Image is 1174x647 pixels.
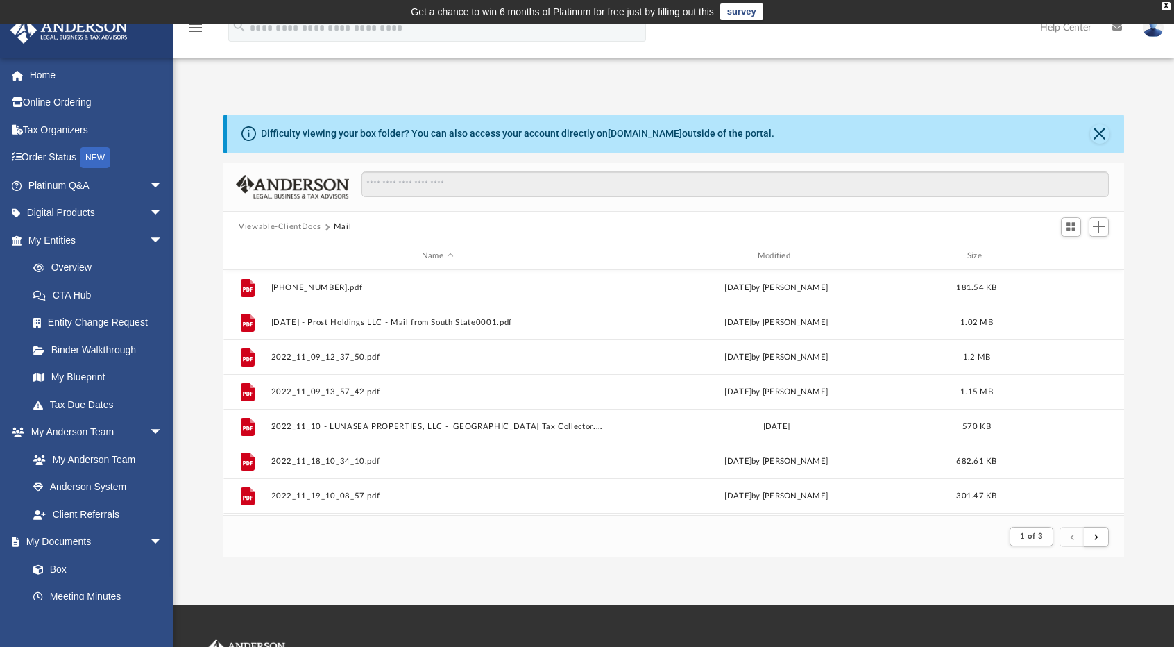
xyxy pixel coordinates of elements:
[10,528,177,556] a: My Documentsarrow_drop_down
[149,419,177,447] span: arrow_drop_down
[1010,527,1053,546] button: 1 of 3
[239,221,321,233] button: Viewable-ClientDocs
[19,309,184,337] a: Entity Change Request
[19,364,177,392] a: My Blueprint
[10,199,184,227] a: Digital Productsarrow_drop_down
[608,128,682,139] a: [DOMAIN_NAME]
[1089,217,1109,237] button: Add
[1061,217,1082,237] button: Switch to Grid View
[956,492,996,500] span: 301.47 KB
[610,282,943,294] div: [DATE] by [PERSON_NAME]
[19,583,177,611] a: Meeting Minutes
[271,422,604,431] button: 2022_11_10 - LUNASEA PROPERTIES, LLC - [GEOGRAPHIC_DATA] Tax Collector.pdf
[271,457,604,466] button: 2022_11_18_10_34_10.pdf
[956,284,996,292] span: 181.54 KB
[19,501,177,528] a: Client Referrals
[271,250,604,262] div: Name
[271,387,604,396] button: 2022_11_09_13_57_42.pdf
[1090,124,1109,144] button: Close
[232,19,247,34] i: search
[960,319,993,326] span: 1.02 MB
[610,455,943,468] div: [DATE] by [PERSON_NAME]
[411,3,714,20] div: Get a chance to win 6 months of Platinum for free just by filling out this
[10,89,184,117] a: Online Ordering
[271,491,604,501] button: 2022_11_19_10_08_57.pdf
[1162,2,1171,10] div: close
[187,19,204,36] i: menu
[19,254,184,282] a: Overview
[10,61,184,89] a: Home
[230,250,264,262] div: id
[187,26,204,36] a: menu
[149,171,177,200] span: arrow_drop_down
[19,555,170,583] a: Box
[19,281,184,309] a: CTA Hub
[10,144,184,172] a: Order StatusNEW
[19,473,177,501] a: Anderson System
[10,171,184,199] a: Platinum Q&Aarrow_drop_down
[960,388,993,396] span: 1.15 MB
[10,419,177,446] a: My Anderson Teamarrow_drop_down
[19,391,184,419] a: Tax Due Dates
[6,17,132,44] img: Anderson Advisors Platinum Portal
[610,250,943,262] div: Modified
[10,226,184,254] a: My Entitiesarrow_drop_down
[610,386,943,398] div: [DATE] by [PERSON_NAME]
[19,446,170,473] a: My Anderson Team
[610,490,943,503] div: [DATE] by [PERSON_NAME]
[149,226,177,255] span: arrow_drop_down
[1020,532,1043,540] span: 1 of 3
[271,283,604,292] button: [PHONE_NUMBER].pdf
[271,318,604,327] button: [DATE] - Prost Holdings LLC - Mail from South State0001.pdf
[1143,17,1164,37] img: User Pic
[334,221,352,233] button: Mail
[610,421,943,433] div: [DATE]
[261,126,774,141] div: Difficulty viewing your box folder? You can also access your account directly on outside of the p...
[271,353,604,362] button: 2022_11_09_12_37_50.pdf
[720,3,763,20] a: survey
[610,351,943,364] div: [DATE] by [PERSON_NAME]
[19,336,184,364] a: Binder Walkthrough
[149,528,177,557] span: arrow_drop_down
[610,317,943,329] div: [DATE] by [PERSON_NAME]
[956,457,996,465] span: 682.61 KB
[149,199,177,228] span: arrow_drop_down
[361,171,1109,198] input: Search files and folders
[962,423,991,430] span: 570 KB
[1010,250,1107,262] div: id
[10,116,184,144] a: Tax Organizers
[963,353,991,361] span: 1.2 MB
[949,250,1005,262] div: Size
[223,270,1124,515] div: grid
[80,147,110,168] div: NEW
